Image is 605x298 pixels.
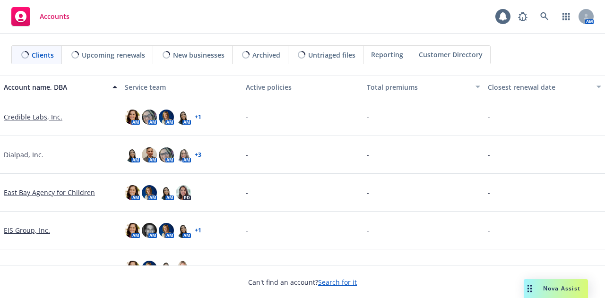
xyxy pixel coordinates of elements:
span: - [488,225,490,235]
div: Closest renewal date [488,82,591,92]
span: - [246,263,248,273]
span: - [488,150,490,160]
img: photo [125,261,140,276]
img: photo [142,147,157,162]
span: Archived [252,50,280,60]
span: Nova Assist [543,284,580,292]
img: photo [159,185,174,200]
a: East Bay Agency for Children [4,187,95,197]
a: Accounts [8,3,73,30]
div: Drag to move [524,279,536,298]
button: Active policies [242,76,363,98]
span: New businesses [173,50,225,60]
a: EIS Group, Inc. [4,225,50,235]
img: photo [142,110,157,125]
div: Account name, DBA [4,82,107,92]
div: Total premiums [367,82,470,92]
img: photo [142,261,157,276]
img: photo [125,185,140,200]
button: Service team [121,76,242,98]
a: + 3 [195,152,201,158]
button: Total premiums [363,76,484,98]
img: photo [125,147,140,162]
span: - [367,112,369,122]
span: - [246,225,248,235]
img: photo [176,223,191,238]
div: Active policies [246,82,359,92]
span: Reporting [371,50,403,60]
a: Report a Bug [513,7,532,26]
img: photo [125,110,140,125]
span: - [246,187,248,197]
button: Closest renewal date [484,76,605,98]
span: - [367,263,369,273]
span: - [246,112,248,122]
span: Clients [32,50,54,60]
img: photo [142,223,157,238]
span: Customer Directory [419,50,483,60]
span: - [367,187,369,197]
span: Upcoming renewals [82,50,145,60]
img: photo [176,185,191,200]
a: Switch app [557,7,576,26]
img: photo [176,110,191,125]
span: - [246,150,248,160]
span: - [488,187,490,197]
img: photo [159,261,174,276]
span: Can't find an account? [248,277,357,287]
a: Evidation Health [4,263,56,273]
img: photo [159,147,174,162]
a: + 1 [195,228,201,233]
span: - [367,150,369,160]
a: Dialpad, Inc. [4,150,43,160]
img: photo [142,185,157,200]
img: photo [176,261,191,276]
img: photo [176,147,191,162]
img: photo [159,110,174,125]
button: Nova Assist [524,279,588,298]
a: + 1 [195,114,201,120]
a: Credible Labs, Inc. [4,112,62,122]
span: - [488,263,490,273]
span: Untriaged files [308,50,355,60]
span: - [367,225,369,235]
div: Service team [125,82,238,92]
a: Search [535,7,554,26]
span: Accounts [40,13,69,20]
a: Search for it [318,278,357,287]
span: - [488,112,490,122]
img: photo [159,223,174,238]
img: photo [125,223,140,238]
